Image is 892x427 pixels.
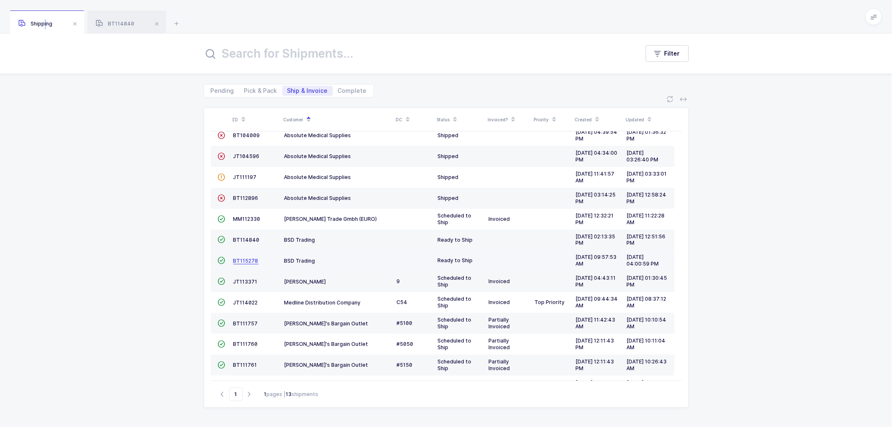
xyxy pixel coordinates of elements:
span:  [218,132,225,138]
span: Scheduled to Ship [438,379,472,392]
span: #5100 [397,320,413,326]
span: BSD Trading [284,258,315,264]
span: [PERSON_NAME]'s Bargain Outlet [284,341,368,347]
span: [DATE] 04:34:00 PM [576,150,618,163]
div: Updated [626,113,672,127]
span: [DATE] 12:11:43 PM [576,358,614,371]
span: Absolute Medical Supplies [284,132,351,138]
input: Search for Shipments... [204,43,629,64]
div: Invoiced? [488,113,529,127]
span:  [218,195,225,201]
span: Scheduled to Ship [438,338,472,350]
span: C54 [397,299,408,305]
span: Ready to Ship [438,237,473,243]
span:  [218,278,225,284]
span: #5050 [397,341,414,347]
span: [DATE] 04:43:11 PM [576,275,616,288]
div: Customer [284,113,391,127]
span: [DATE] 08:37:12 AM [627,296,667,309]
span: BT111760 [233,341,258,347]
div: DC [396,113,432,127]
span: Medline Distribution Company [284,299,361,306]
span: [DATE] 11:22:28 AM [627,212,665,225]
span: [DATE] 12:11:43 PM [576,338,614,350]
span: BT111757 [233,320,258,327]
span: [PERSON_NAME]'s Bargain Outlet [284,362,368,368]
span: Ready to Ship [438,257,473,263]
span: [DATE] 02:13:35 PM [576,233,616,246]
span: Shipped [438,132,459,138]
span:  [218,299,225,305]
span: [DATE] 01:30:45 PM [627,275,667,288]
span: BT114840 [233,237,260,243]
div: Partially Invoiced [489,358,528,372]
span: Top Priority [535,299,565,305]
span:  [218,362,225,368]
span: BSD Trading [284,237,315,243]
span: Scheduled to Ship [438,358,472,371]
span: Shipping [18,20,52,27]
div: Partially Invoiced [489,317,528,330]
span: [DATE] 12:51:56 PM [627,233,666,246]
span: Absolute Medical Supplies [284,153,351,159]
span:  [218,257,225,263]
span:  [218,341,225,347]
span: [DATE] 12:32:21 PM [576,212,614,225]
span: Scheduled to Ship [438,296,472,309]
span: Scheduled to Ship [438,212,472,225]
span: Scheduled to Ship [438,317,472,330]
div: ID [233,113,279,127]
div: Status [437,113,483,127]
span: Pending [211,88,234,94]
div: Priority [534,113,570,127]
div: Invoiced [489,216,528,222]
b: 13 [286,391,292,397]
span: Shipped [438,195,459,201]
span: [DATE] 12:11:43 PM [576,379,614,392]
span:  [218,320,225,326]
div: Invoiced [489,299,528,306]
span: BT112896 [233,195,258,201]
span: Absolute Medical Supplies [284,195,351,201]
span: [DATE] 09:57:53 AM [576,254,617,267]
span: [DATE] 10:32:37 AM [627,379,667,392]
span: [DATE] 03:14:25 PM [576,192,616,205]
span: Filter [665,49,680,58]
span:  [218,236,225,243]
div: Invoiced [489,278,528,285]
button: Filter [646,45,689,62]
span: [DATE] 03:26:40 PM [627,150,659,163]
span: JT114022 [233,299,258,306]
span: [DATE] 09:44:34 AM [576,296,618,309]
div: Partially Invoiced [489,338,528,351]
span: Complete [338,88,367,94]
span: Shipped [438,174,459,180]
div: pages | shipments [264,391,319,398]
span: [DATE] 04:39:54 PM [576,129,618,142]
span: [DATE] 04:00:59 PM [627,254,659,267]
div: Partially Invoiced [489,379,528,393]
span: Ship & Invoice [287,88,328,94]
b: 1 [264,391,267,397]
span:  [218,174,225,180]
span: [DATE] 10:11:04 AM [627,338,666,350]
span: [DATE] 01:36:32 PM [627,129,667,142]
span: [DATE] 11:41:57 AM [576,171,615,184]
span: [DATE] 03:33:01 PM [627,171,667,184]
span: #5150 [397,362,413,368]
div: Created [575,113,621,127]
span: BT114840 [96,20,134,27]
span: Go to [229,388,243,401]
span:  [218,153,225,159]
span: JT104596 [233,153,260,159]
span: [PERSON_NAME]'s Bargain Outlet [284,320,368,327]
span: Scheduled to Ship [438,275,472,288]
span: [DATE] 10:10:54 AM [627,317,667,330]
span: BT104009 [233,132,260,138]
span: Pick & Pack [244,88,277,94]
span: [DATE] 11:42:43 AM [576,317,616,330]
span: [PERSON_NAME] Trade Gmbh (EURO) [284,216,377,222]
span: [DATE] 12:58:24 PM [627,192,667,205]
span: [DATE] 10:26:43 AM [627,358,667,371]
span: Shipped [438,153,459,159]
